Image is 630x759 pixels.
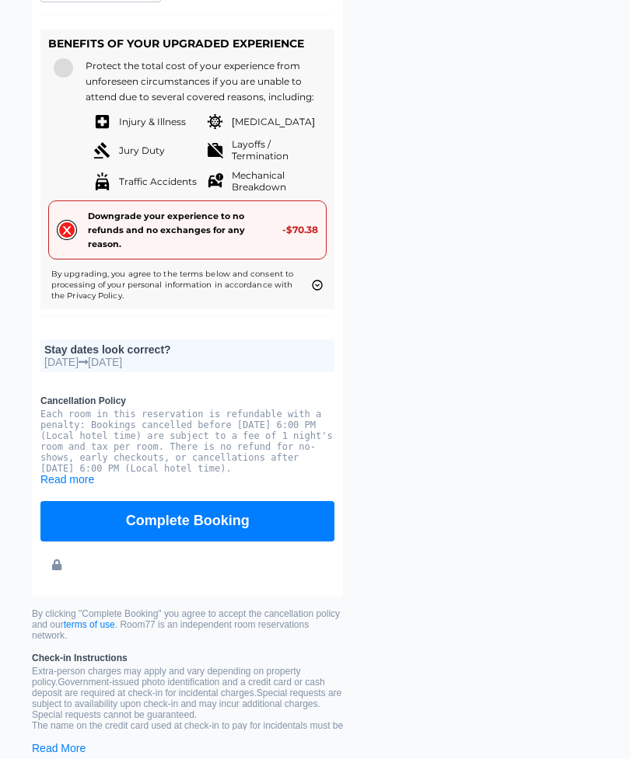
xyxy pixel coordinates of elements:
[32,653,343,663] b: Check-in Instructions
[32,608,343,641] small: By clicking "Complete Booking" you agree to accept the cancellation policy and our . Room77 is an...
[40,501,334,541] button: Complete Booking
[40,409,334,474] pre: Each room in this reservation is refundable with a penalty: Bookings cancelled before [DATE] 6:00...
[44,356,331,368] span: [DATE] [DATE]
[32,666,343,720] p: Extra-person charges may apply and vary depending on property policy. Government-issued photo ide...
[40,395,334,406] b: Cancellation Policy
[64,619,115,630] a: terms of use
[44,343,171,356] b: Stay dates look correct?
[32,742,86,754] a: Read More
[40,473,94,486] a: Read more
[32,720,343,742] li: The name on the credit card used at check-in to pay for incidentals must be the primary name on t...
